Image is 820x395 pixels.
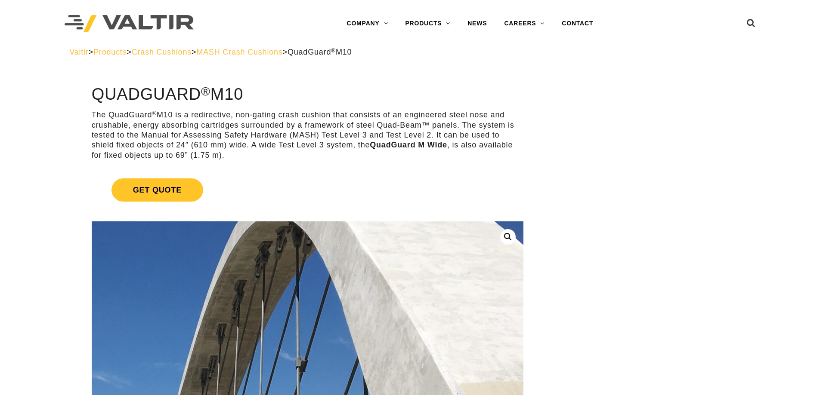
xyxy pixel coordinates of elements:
h1: QuadGuard M10 [92,86,523,104]
sup: ® [201,84,210,98]
a: CAREERS [495,15,553,32]
a: MASH Crash Cushions [196,48,282,56]
p: The QuadGuard M10 is a redirective, non-gating crash cushion that consists of an engineered steel... [92,110,523,160]
a: CONTACT [553,15,602,32]
a: PRODUCTS [396,15,459,32]
strong: QuadGuard M Wide [370,141,447,149]
a: Crash Cushions [132,48,192,56]
span: QuadGuard M10 [288,48,352,56]
a: Valtir [69,48,88,56]
img: Valtir [65,15,194,33]
a: COMPANY [338,15,396,32]
span: Get Quote [111,178,203,202]
div: > > > > [69,47,751,57]
a: Get Quote [92,168,523,212]
sup: ® [152,110,157,116]
a: Products [93,48,127,56]
a: NEWS [459,15,495,32]
sup: ® [331,47,336,54]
